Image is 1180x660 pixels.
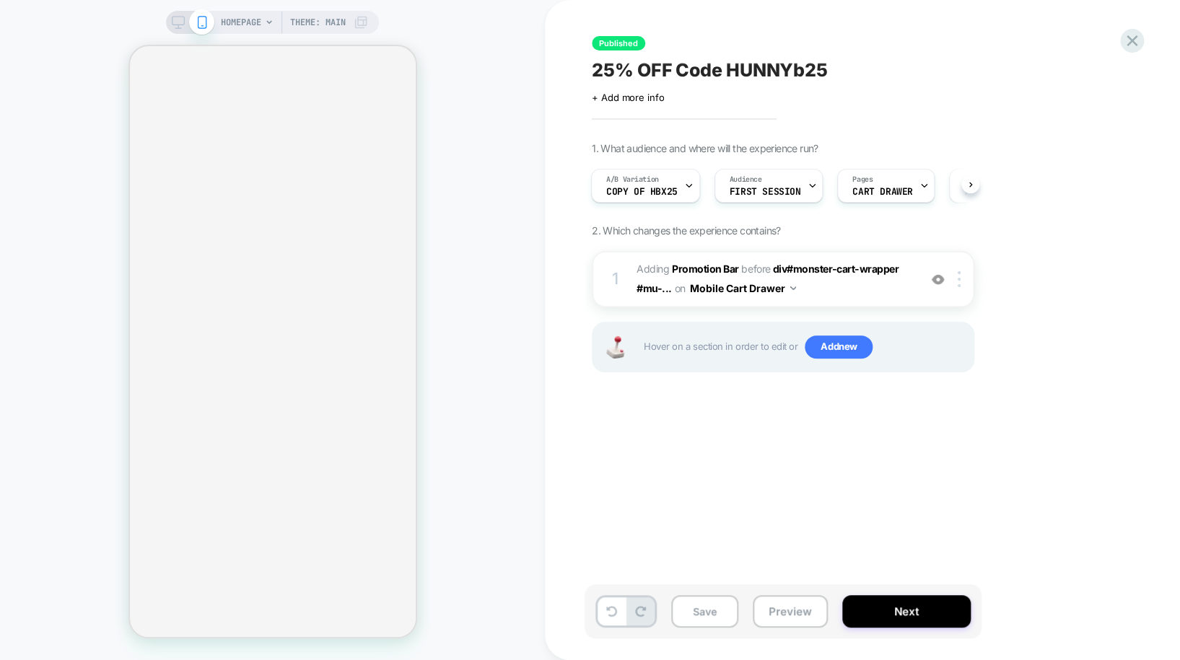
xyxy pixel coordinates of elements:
[964,175,992,185] span: Devices
[852,175,873,185] span: Pages
[852,187,912,197] span: CART DRAWER
[741,263,770,275] span: BEFORE
[592,36,645,50] span: Published
[592,92,664,103] span: + Add more info
[958,271,961,287] img: close
[606,175,659,185] span: A/B Variation
[842,595,971,628] button: Next
[674,279,685,297] span: on
[608,265,622,294] div: 1
[592,59,828,81] span: 25% OFF Code HUNNYb25
[790,286,796,290] img: down arrow
[600,336,629,358] img: Joystick
[290,11,346,34] span: Theme: MAIN
[730,175,762,185] span: Audience
[221,11,261,34] span: HOMEPAGE
[671,595,738,628] button: Save
[592,224,780,237] span: 2. Which changes the experience contains?
[672,263,739,275] b: Promotion Bar
[964,187,1024,197] span: ALL DEVICES
[689,278,796,299] button: Mobile Cart Drawer
[644,335,966,358] span: Hover on a section in order to edit or
[637,263,739,275] span: Adding
[592,142,818,154] span: 1. What audience and where will the experience run?
[606,187,678,197] span: Copy of HBX25
[805,335,873,358] span: Add new
[730,187,801,197] span: First Session
[753,595,828,628] button: Preview
[932,273,944,286] img: crossed eye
